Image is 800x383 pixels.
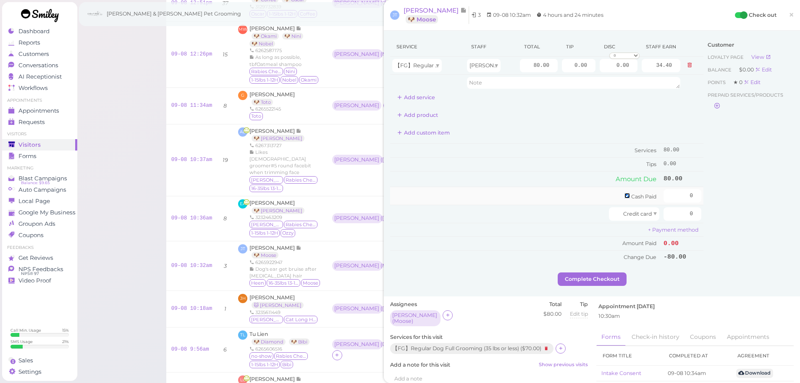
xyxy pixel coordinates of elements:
[390,37,465,57] th: Service
[2,60,77,71] a: Conversations
[478,12,481,18] span: 3
[62,328,69,333] div: 15 %
[2,48,77,60] a: Customers
[390,158,661,171] td: Tips
[722,328,774,346] a: Appointments
[18,107,59,114] span: Appointments
[296,376,302,382] span: Note
[18,209,76,216] span: Google My Business
[390,343,553,354] div: 【FG】Regular Dog Full Grooming (35 lbs or less) ( $70.00 )
[249,309,318,316] div: 3235611449
[224,306,226,312] i: 1
[249,331,314,345] a: Tu Lien 🐶 Diamond 🐶 Bibi
[334,263,380,269] div: [PERSON_NAME] ( Moose )
[249,361,280,368] span: 1-15lbs 1-12H
[238,127,247,137] span: AD
[249,40,275,47] a: 🐶 Nobel
[249,221,283,228] span: Ritchie
[2,131,77,137] li: Visitors
[751,54,771,60] a: View
[249,91,295,105] a: [PERSON_NAME] 🐶 Toto
[598,303,655,310] label: Appointment [DATE]
[238,199,247,209] span: EA
[2,366,77,378] a: Settings
[390,126,457,140] button: Add custom item
[249,185,283,192] span: 16-35lbs 13-15H
[406,15,438,24] a: 🐶 Moose
[18,277,51,284] span: Video Proof
[460,6,467,14] span: Note
[171,215,212,221] a: 09-08 10:36am
[281,76,298,84] span: Nobel
[2,355,77,366] a: Sales
[648,227,698,233] a: + Payment method
[171,103,212,108] a: 09-08 11:34am
[708,91,783,99] span: Prepaid services/products
[332,100,383,111] div: [PERSON_NAME]
[18,153,37,160] span: Forms
[249,54,302,67] span: As long as possible, tbfOatmeal shampoo
[2,37,77,48] a: Reports
[2,245,77,251] li: Feedbacks
[284,316,317,323] span: Cat Long Hair
[661,144,703,158] td: 80.00
[755,66,772,73] div: Edit
[390,11,399,20] span: JT
[390,310,443,327] div: [PERSON_NAME] (Moose)
[224,263,227,269] i: 3
[249,376,296,382] span: [PERSON_NAME]
[18,119,45,126] span: Requests
[223,157,228,163] i: 19
[2,165,77,171] li: Marketing
[18,232,44,239] span: Coupons
[249,352,273,360] span: no-show
[289,338,310,345] a: 🐶 Bibi
[223,51,228,58] i: 15
[252,338,286,345] a: 🐶 Diamond
[18,198,50,205] span: Local Page
[744,79,761,85] a: Edit
[249,128,296,134] span: [PERSON_NAME]
[238,91,247,100] span: G
[789,9,794,21] span: ×
[622,240,656,246] span: Amount Paid
[2,275,77,286] a: Video Proof
[2,116,77,128] a: Requests
[249,294,295,301] span: [PERSON_NAME]
[465,37,518,57] th: Staff
[390,361,588,369] label: Add a note for this visit
[2,252,77,264] a: Get Reviews
[624,254,656,260] span: Change Due
[404,6,460,14] span: [PERSON_NAME]
[249,316,283,323] span: Louie
[2,105,77,116] a: Appointments
[627,328,684,346] a: Check-in history
[749,11,776,19] label: Check out
[249,142,322,149] div: 6267313727
[18,39,40,46] span: Reports
[560,37,598,57] th: Tip
[10,339,33,344] div: SMS Usage
[249,200,309,214] a: [PERSON_NAME] 🐶 [PERSON_NAME]
[543,301,561,308] label: Total
[252,207,304,214] a: 🐶 [PERSON_NAME]
[570,311,588,317] span: Edit tip
[281,229,295,237] span: Ozzy
[249,25,296,32] span: [PERSON_NAME]
[708,41,790,49] div: Customer
[2,264,77,275] a: NPS Feedbacks NPS® 97
[18,141,41,148] span: Visitors
[392,312,438,324] div: [PERSON_NAME] ( Moose )
[249,266,317,279] span: Dog's ear get bruise after [MEDICAL_DATA] hair
[2,184,77,195] a: Auto Campaigns
[18,73,62,80] span: AI Receptionist
[596,328,626,346] a: Forms
[284,68,297,75] span: Nini
[334,341,380,347] div: [PERSON_NAME] ( Diamond )
[558,272,627,286] button: Complete Checkout
[390,187,661,205] td: Cash Paid
[334,306,380,312] div: [PERSON_NAME] ( [PERSON_NAME] )
[107,2,241,26] span: [PERSON_NAME] & [PERSON_NAME] Pet Grooming
[252,33,279,40] a: 🐶 Okami
[2,218,77,230] a: Groupon Ads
